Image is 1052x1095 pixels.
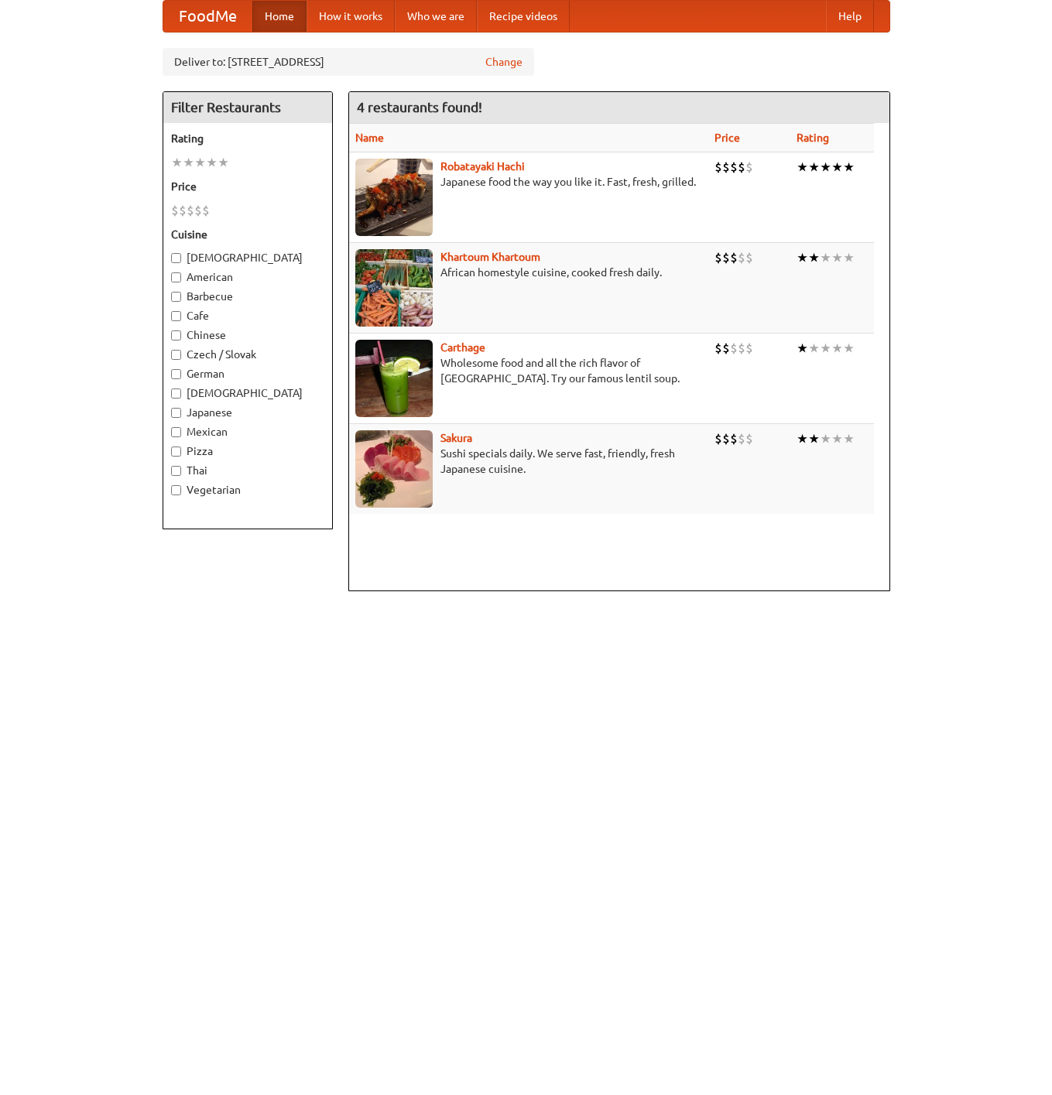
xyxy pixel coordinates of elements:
label: [DEMOGRAPHIC_DATA] [171,385,324,401]
input: American [171,272,181,282]
a: Help [826,1,874,32]
li: $ [722,340,730,357]
li: $ [202,202,210,219]
li: $ [738,159,745,176]
li: ★ [820,340,831,357]
h5: Price [171,179,324,194]
li: $ [171,202,179,219]
li: $ [722,159,730,176]
input: Thai [171,466,181,476]
li: ★ [843,159,855,176]
li: ★ [183,154,194,171]
label: Japanese [171,405,324,420]
li: $ [714,340,722,357]
li: ★ [194,154,206,171]
li: $ [194,202,202,219]
li: $ [745,430,753,447]
li: $ [730,430,738,447]
li: ★ [797,340,808,357]
label: Thai [171,463,324,478]
li: $ [179,202,187,219]
input: Japanese [171,408,181,418]
label: Chinese [171,327,324,343]
li: ★ [808,159,820,176]
ng-pluralize: 4 restaurants found! [357,100,482,115]
li: ★ [808,430,820,447]
a: Who we are [395,1,477,32]
li: ★ [843,430,855,447]
label: American [171,269,324,285]
label: [DEMOGRAPHIC_DATA] [171,250,324,265]
li: ★ [218,154,229,171]
img: khartoum.jpg [355,249,433,327]
input: Barbecue [171,292,181,302]
input: Mexican [171,427,181,437]
a: FoodMe [163,1,252,32]
li: $ [730,249,738,266]
a: Recipe videos [477,1,570,32]
a: Carthage [440,341,485,354]
img: sakura.jpg [355,430,433,508]
li: $ [187,202,194,219]
a: Price [714,132,740,144]
li: $ [738,249,745,266]
li: ★ [797,430,808,447]
li: $ [714,159,722,176]
li: ★ [797,159,808,176]
input: [DEMOGRAPHIC_DATA] [171,253,181,263]
input: Chinese [171,330,181,340]
li: $ [738,340,745,357]
li: $ [722,430,730,447]
h5: Rating [171,131,324,146]
input: Cafe [171,311,181,321]
li: $ [738,430,745,447]
label: Pizza [171,443,324,459]
li: ★ [797,249,808,266]
img: robatayaki.jpg [355,159,433,236]
a: Change [485,54,523,70]
p: Japanese food the way you like it. Fast, fresh, grilled. [355,174,702,190]
li: ★ [843,249,855,266]
input: Vegetarian [171,485,181,495]
a: Home [252,1,307,32]
a: How it works [307,1,395,32]
li: ★ [820,430,831,447]
li: $ [714,430,722,447]
a: Khartoum Khartoum [440,251,540,263]
li: $ [745,249,753,266]
li: $ [722,249,730,266]
li: ★ [831,430,843,447]
label: Vegetarian [171,482,324,498]
div: Deliver to: [STREET_ADDRESS] [163,48,534,76]
img: carthage.jpg [355,340,433,417]
li: $ [730,340,738,357]
h5: Cuisine [171,227,324,242]
li: ★ [843,340,855,357]
li: $ [745,159,753,176]
p: Wholesome food and all the rich flavor of [GEOGRAPHIC_DATA]. Try our famous lentil soup. [355,355,702,386]
li: ★ [831,340,843,357]
p: African homestyle cuisine, cooked fresh daily. [355,265,702,280]
li: ★ [171,154,183,171]
input: Czech / Slovak [171,350,181,360]
li: ★ [206,154,218,171]
li: ★ [831,249,843,266]
a: Rating [797,132,829,144]
p: Sushi specials daily. We serve fast, friendly, fresh Japanese cuisine. [355,446,702,477]
a: Sakura [440,432,472,444]
a: Robatayaki Hachi [440,160,525,173]
li: $ [714,249,722,266]
li: $ [745,340,753,357]
li: ★ [808,340,820,357]
label: Mexican [171,424,324,440]
li: ★ [831,159,843,176]
label: Cafe [171,308,324,323]
input: Pizza [171,447,181,457]
li: ★ [808,249,820,266]
li: ★ [820,249,831,266]
a: Name [355,132,384,144]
